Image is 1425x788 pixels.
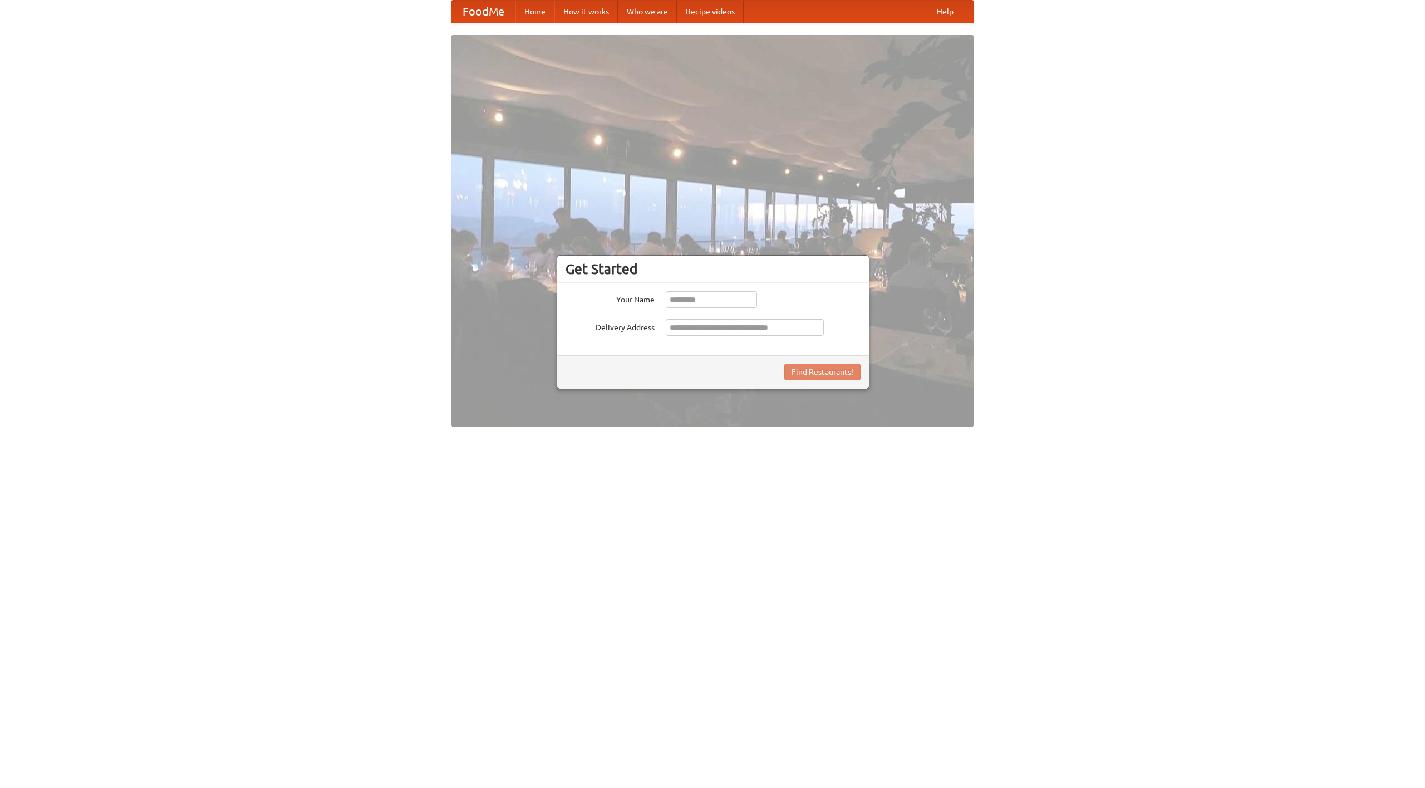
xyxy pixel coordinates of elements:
a: Who we are [618,1,677,23]
a: FoodMe [451,1,515,23]
button: Find Restaurants! [784,364,861,380]
label: Your Name [566,291,655,305]
a: Home [515,1,554,23]
a: Help [928,1,962,23]
label: Delivery Address [566,319,655,333]
a: Recipe videos [677,1,744,23]
h3: Get Started [566,261,861,277]
a: How it works [554,1,618,23]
